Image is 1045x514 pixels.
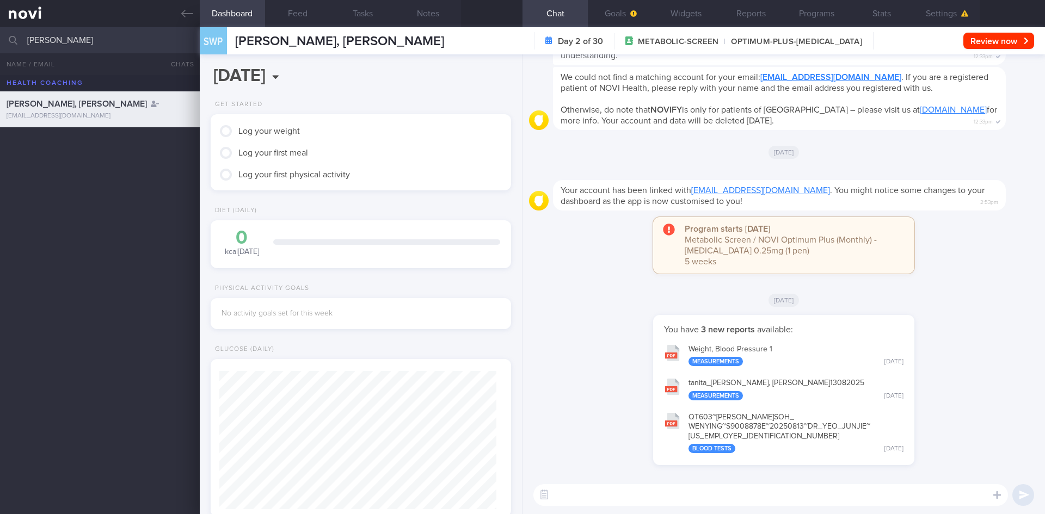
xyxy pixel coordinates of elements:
[769,146,800,159] span: [DATE]
[561,106,997,125] span: Otherwise, do note that is only for patients of [GEOGRAPHIC_DATA] – please visit us at for more i...
[561,29,980,60] span: Please note that the NOVI Health app is not intended for urgent or emergency care. Should you req...
[689,345,903,367] div: Weight, Blood Pressure 1
[689,444,735,453] div: Blood Tests
[974,50,993,60] span: 12:33pm
[685,236,877,255] span: Metabolic Screen / NOVI Optimum Plus (Monthly) - [MEDICAL_DATA] 0.25mg (1 pen)
[685,257,716,266] span: 5 weeks
[235,35,444,48] span: [PERSON_NAME], [PERSON_NAME]
[980,196,998,206] span: 2:53pm
[659,406,909,459] button: QT603~[PERSON_NAME]SOH_WENYING~S9008878E~20250813~DR_YEO_JUNJIE~[US_EMPLOYER_IDENTIFICATION_NUMBE...
[718,36,862,47] span: OPTIMUM-PLUS-[MEDICAL_DATA]
[211,207,257,215] div: Diet (Daily)
[963,33,1034,49] button: Review now
[561,73,988,92] span: We could not find a matching account for your email: . If you are a registered patient of NOVI He...
[884,392,903,400] div: [DATE]
[211,345,274,354] div: Glucose (Daily)
[689,357,743,366] div: Measurements
[222,228,262,247] div: 0
[685,225,770,233] strong: Program starts [DATE]
[638,36,718,47] span: METABOLIC-SCREEN
[659,371,909,406] button: tanita_[PERSON_NAME], [PERSON_NAME]13082025 Measurements [DATE]
[156,53,200,75] button: Chats
[7,100,147,108] span: [PERSON_NAME], [PERSON_NAME]
[664,324,903,335] p: You have available:
[920,106,987,114] a: [DOMAIN_NAME]
[650,106,682,114] strong: NOVIFY
[689,413,903,454] div: QT603~[PERSON_NAME] SOH_ WENYING~S9008878E~20250813~DR_ YEO_ JUNJIE~[US_EMPLOYER_IDENTIFICATION_N...
[197,21,230,63] div: SWP
[689,379,903,400] div: tanita_ [PERSON_NAME], [PERSON_NAME] 13082025
[769,294,800,307] span: [DATE]
[760,73,901,82] a: [EMAIL_ADDRESS][DOMAIN_NAME]
[884,445,903,453] div: [DATE]
[211,284,309,293] div: Physical Activity Goals
[974,115,993,126] span: 12:33pm
[561,186,985,206] span: Your account has been linked with . You might notice some changes to your dashboard as the app is...
[884,358,903,366] div: [DATE]
[222,228,262,257] div: kcal [DATE]
[211,101,262,109] div: Get Started
[7,112,193,120] div: [EMAIL_ADDRESS][DOMAIN_NAME]
[691,186,830,195] a: [EMAIL_ADDRESS][DOMAIN_NAME]
[699,325,757,334] strong: 3 new reports
[558,36,603,47] strong: Day 2 of 30
[659,338,909,372] button: Weight, Blood Pressure 1 Measurements [DATE]
[689,391,743,400] div: Measurements
[222,309,500,319] div: No activity goals set for this week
